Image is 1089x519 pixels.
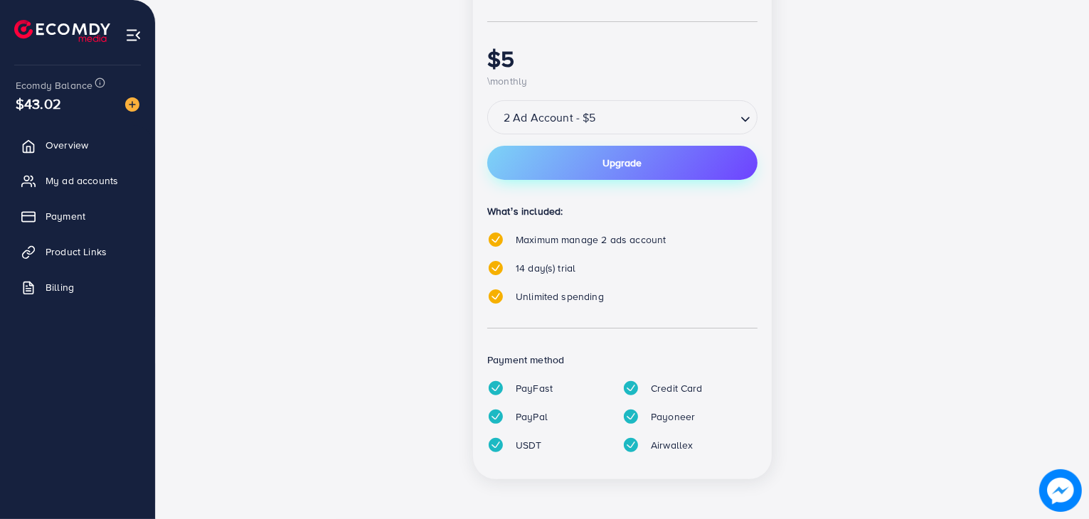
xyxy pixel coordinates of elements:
a: Billing [11,273,144,301]
span: Upgrade [603,158,642,168]
img: tick [622,437,639,454]
img: logo [14,20,110,42]
img: tick [487,259,504,277]
span: \monthly [487,74,527,88]
span: 2 Ad Account - $5 [501,105,599,130]
span: Maximum manage 2 ads account [516,232,666,247]
span: 14 day(s) trial [516,261,575,275]
img: tick [487,380,504,397]
img: tick [487,231,504,248]
span: Billing [46,280,74,294]
img: image [125,97,139,112]
p: USDT [516,437,542,454]
img: tick [487,288,504,305]
img: tick [622,408,639,425]
p: Credit Card [651,380,703,397]
p: What’s included: [487,203,758,220]
p: PayPal [516,408,548,425]
a: My ad accounts [11,166,144,195]
img: image [1039,469,1082,512]
span: $43.02 [16,93,61,114]
span: Overview [46,138,88,152]
span: Product Links [46,245,107,259]
img: tick [487,437,504,454]
span: Unlimited spending [516,289,604,304]
p: Payment method [487,351,758,368]
p: Airwallex [651,437,693,454]
h1: $5 [487,45,758,72]
a: Product Links [11,237,144,266]
img: tick [622,380,639,397]
button: Upgrade [487,146,758,180]
p: Payoneer [651,408,695,425]
a: Payment [11,202,144,230]
span: Payment [46,209,85,223]
span: Ecomdy Balance [16,78,92,92]
input: Search for option [600,105,735,130]
p: PayFast [516,380,553,397]
img: menu [125,27,142,43]
img: tick [487,408,504,425]
span: My ad accounts [46,173,118,188]
div: Search for option [487,100,758,134]
a: Overview [11,131,144,159]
